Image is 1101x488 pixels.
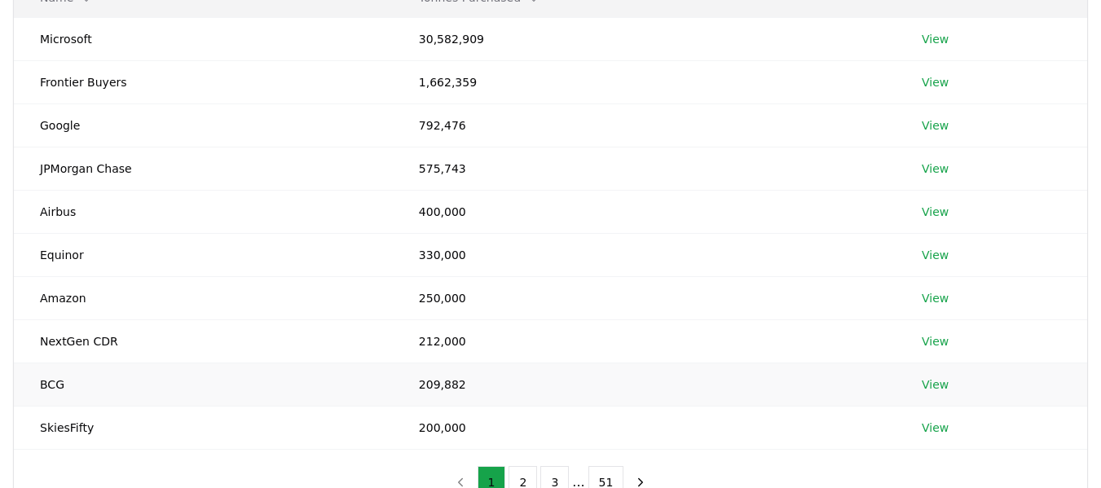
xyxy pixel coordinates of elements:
[14,363,393,406] td: BCG
[393,406,896,449] td: 200,000
[393,147,896,190] td: 575,743
[14,276,393,319] td: Amazon
[922,204,949,220] a: View
[14,319,393,363] td: NextGen CDR
[922,333,949,350] a: View
[14,17,393,60] td: Microsoft
[14,406,393,449] td: SkiesFifty
[922,74,949,90] a: View
[14,233,393,276] td: Equinor
[922,117,949,134] a: View
[393,319,896,363] td: 212,000
[922,160,949,177] a: View
[14,60,393,103] td: Frontier Buyers
[393,276,896,319] td: 250,000
[393,190,896,233] td: 400,000
[922,420,949,436] a: View
[922,247,949,263] a: View
[14,190,393,233] td: Airbus
[14,147,393,190] td: JPMorgan Chase
[393,233,896,276] td: 330,000
[922,290,949,306] a: View
[922,376,949,393] a: View
[393,363,896,406] td: 209,882
[393,103,896,147] td: 792,476
[14,103,393,147] td: Google
[393,17,896,60] td: 30,582,909
[922,31,949,47] a: View
[393,60,896,103] td: 1,662,359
